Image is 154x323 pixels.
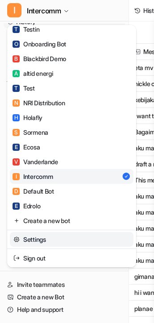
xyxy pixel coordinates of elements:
a: Settings [10,232,133,247]
span: B [13,55,20,62]
div: Sormena [13,128,48,137]
span: E [13,203,20,210]
span: T [13,85,20,92]
div: NRI Distribution [13,98,65,108]
span: I [7,3,21,17]
span: A [13,70,20,77]
div: Ecosa [13,142,40,152]
a: Sign out [10,251,133,265]
span: E [13,144,20,151]
span: V [13,158,20,166]
div: Test [13,83,35,93]
img: reset [13,216,20,225]
span: H [13,114,20,121]
a: Create a new bot [10,213,133,228]
img: reset [13,253,20,263]
span: Intercomm [27,4,61,17]
div: Default Bot [13,186,54,196]
img: reset [13,235,20,244]
div: altid energi [13,69,53,78]
span: T [13,26,20,33]
div: Testin [13,25,39,34]
div: IIntercomm [7,25,136,267]
span: D [13,188,20,195]
div: Holafly [13,113,43,122]
div: Blackbird Demo [13,54,66,63]
span: S [13,129,20,136]
div: Intercomm [13,172,53,181]
span: N [13,99,20,107]
div: Vanderlande [13,157,58,166]
div: Edrolo [13,201,40,211]
div: Onboarding Bot [13,39,66,49]
span: I [13,173,20,180]
span: O [13,41,20,48]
